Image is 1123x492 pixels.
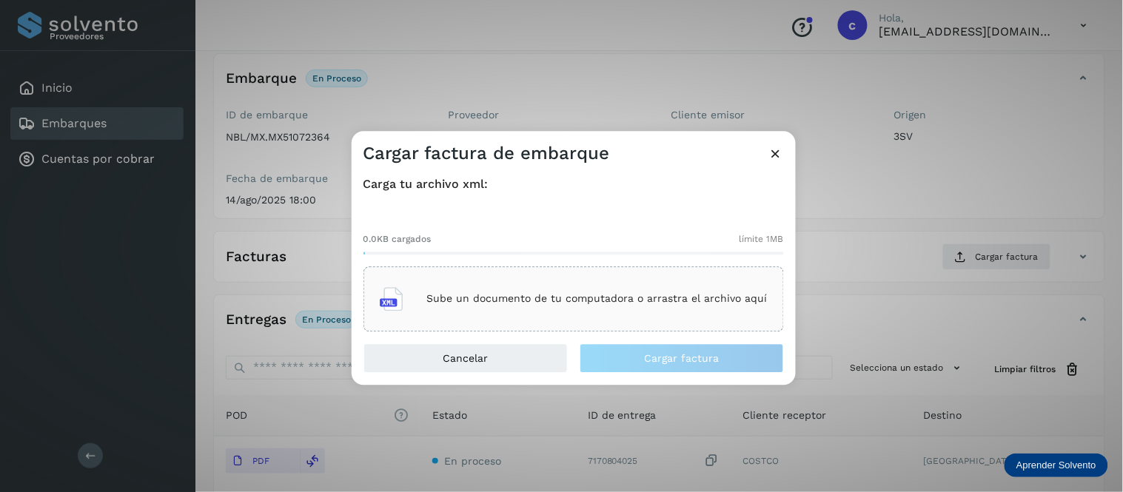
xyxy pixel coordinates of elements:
[740,232,784,246] span: límite 1MB
[580,343,784,373] button: Cargar factura
[427,293,768,306] p: Sube un documento de tu computadora o arrastra el archivo aquí
[1005,454,1108,477] div: Aprender Solvento
[363,177,784,191] h4: Carga tu archivo xml:
[363,232,432,246] span: 0.0KB cargados
[644,353,719,363] span: Cargar factura
[443,353,488,363] span: Cancelar
[363,343,568,373] button: Cancelar
[1016,459,1096,471] p: Aprender Solvento
[363,143,610,164] h3: Cargar factura de embarque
